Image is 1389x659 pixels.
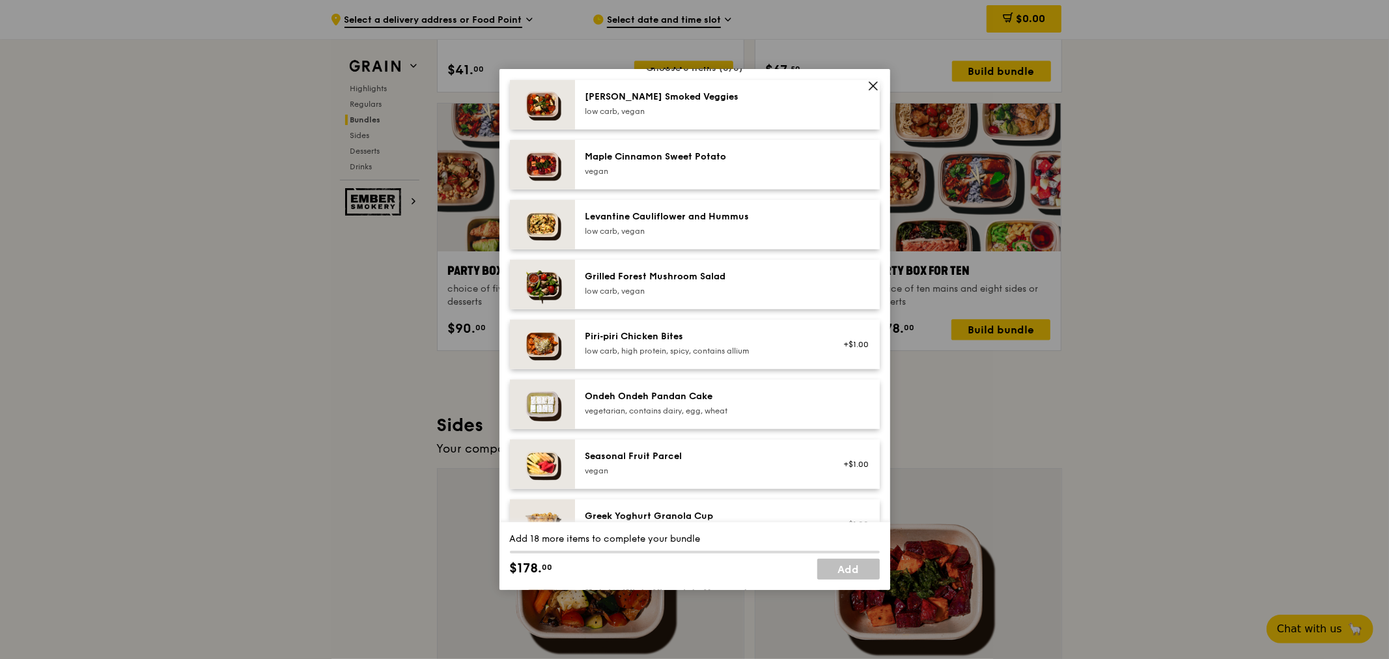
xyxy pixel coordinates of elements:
[585,466,819,476] div: vegan
[585,406,819,416] div: vegetarian, contains dairy, egg, wheat
[585,346,819,356] div: low carb, high protein, spicy, contains allium
[585,450,819,463] div: Seasonal Fruit Parcel
[510,140,575,189] img: daily_normal_Maple_Cinnamon_Sweet_Potato__Horizontal_.jpg
[510,380,575,429] img: daily_normal_Ondeh_Ondeh_Pandan_Cake-HORZ.jpg
[510,533,880,546] div: Add 18 more items to complete your bundle
[510,559,542,578] span: $178.
[510,80,575,130] img: daily_normal_Thyme-Rosemary-Zucchini-HORZ.jpg
[835,339,869,350] div: +$1.00
[817,559,880,580] a: Add
[585,330,819,343] div: Piri‑piri Chicken Bites
[585,510,819,523] div: Greek Yoghurt Granola Cup
[510,320,575,369] img: daily_normal_Piri-Piri-Chicken-Bites-HORZ.jpg
[585,390,819,403] div: Ondeh Ondeh Pandan Cake
[835,519,869,529] div: +$1.00
[585,226,819,236] div: low carb, vegan
[510,440,575,489] img: daily_normal_Seasonal_Fruit_Parcel__Horizontal_.jpg
[585,270,819,283] div: Grilled Forest Mushroom Salad
[585,210,819,223] div: Levantine Cauliflower and Hummus
[585,106,819,117] div: low carb, vegan
[510,499,575,565] img: daily_normal_Greek_Yoghurt_Granola_Cup.jpeg
[542,562,553,572] span: 00
[585,150,819,163] div: Maple Cinnamon Sweet Potato
[835,459,869,470] div: +$1.00
[585,91,819,104] div: [PERSON_NAME] Smoked Veggies
[585,286,819,296] div: low carb, vegan
[585,166,819,176] div: vegan
[510,260,575,309] img: daily_normal_Grilled-Forest-Mushroom-Salad-HORZ.jpg
[510,200,575,249] img: daily_normal_Levantine_Cauliflower_and_Hummus__Horizontal_.jpg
